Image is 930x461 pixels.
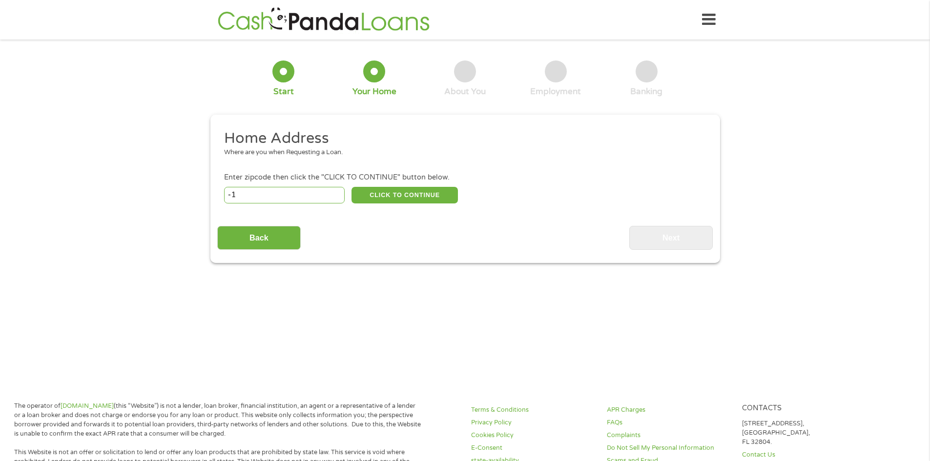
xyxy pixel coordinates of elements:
h2: Home Address [224,129,699,148]
a: FAQs [607,418,731,427]
div: About You [444,86,486,97]
div: Where are you when Requesting a Loan. [224,148,699,158]
div: Your Home [352,86,396,97]
a: Privacy Policy [471,418,595,427]
a: Terms & Conditions [471,405,595,415]
a: Complaints [607,431,731,440]
div: Employment [530,86,581,97]
a: [DOMAIN_NAME] [61,402,114,410]
a: Cookies Policy [471,431,595,440]
input: Next [629,226,713,250]
a: E-Consent [471,443,595,453]
p: The operator of (this “Website”) is not a lender, loan broker, financial institution, an agent or... [14,401,421,439]
input: Back [217,226,301,250]
a: Contact Us [742,450,866,460]
div: Start [273,86,294,97]
h4: Contacts [742,404,866,413]
div: Enter zipcode then click the "CLICK TO CONTINUE" button below. [224,172,705,183]
a: APR Charges [607,405,731,415]
input: Enter Zipcode (e.g 01510) [224,187,345,203]
img: GetLoanNow Logo [215,6,433,34]
p: [STREET_ADDRESS], [GEOGRAPHIC_DATA], FL 32804. [742,419,866,447]
button: CLICK TO CONTINUE [351,187,458,203]
a: Do Not Sell My Personal Information [607,443,731,453]
div: Banking [630,86,662,97]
